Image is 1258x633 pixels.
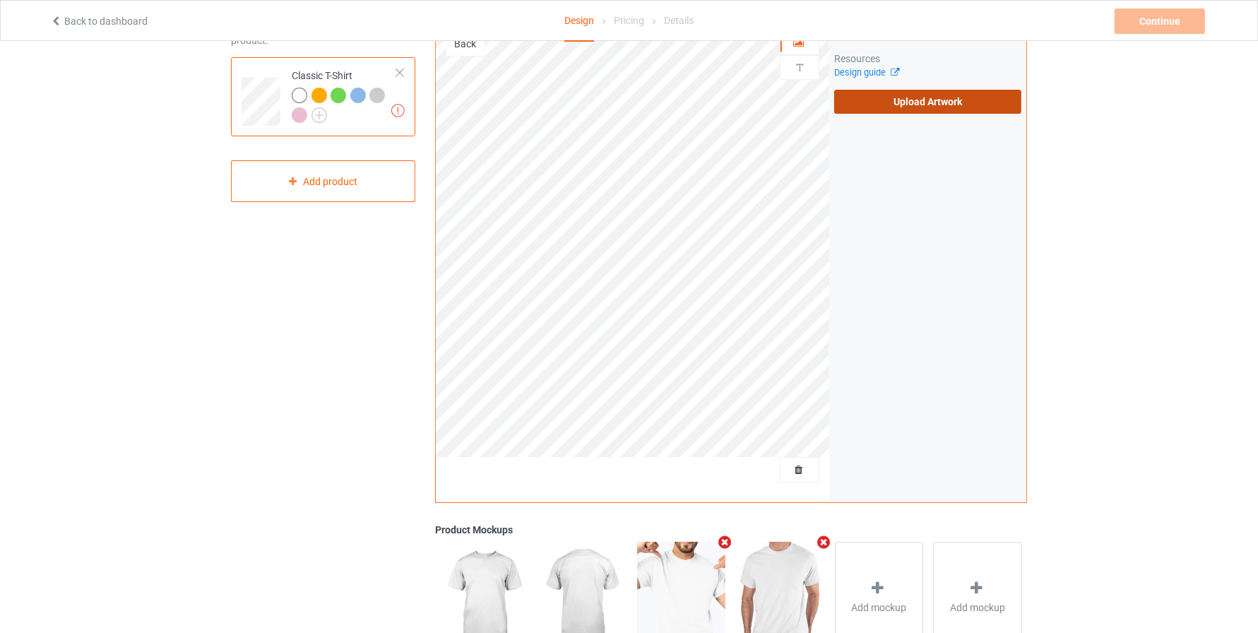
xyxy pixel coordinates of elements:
span: Add mockup [851,601,906,615]
div: Add product [231,160,415,202]
img: svg%3E%0A [793,61,807,74]
div: Product Mockups [435,523,1027,537]
div: Pricing [614,1,644,40]
i: Remove mockup [814,535,832,550]
a: Back to dashboard [50,16,148,27]
div: Resources [834,52,1021,66]
div: Back [446,37,485,51]
span: Add mockup [950,601,1005,615]
i: Remove mockup [716,535,734,550]
div: Details [664,1,694,40]
div: Design [564,1,594,42]
label: Upload Artwork [834,90,1021,114]
img: exclamation icon [391,104,405,117]
div: Classic T-Shirt [231,57,415,136]
img: svg+xml;base64,PD94bWwgdmVyc2lvbj0iMS4wIiBlbmNvZGluZz0iVVRGLTgiPz4KPHN2ZyB3aWR0aD0iMjJweCIgaGVpZ2... [311,107,327,123]
div: Classic T-Shirt [292,69,397,122]
a: Design guide [834,67,898,78]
